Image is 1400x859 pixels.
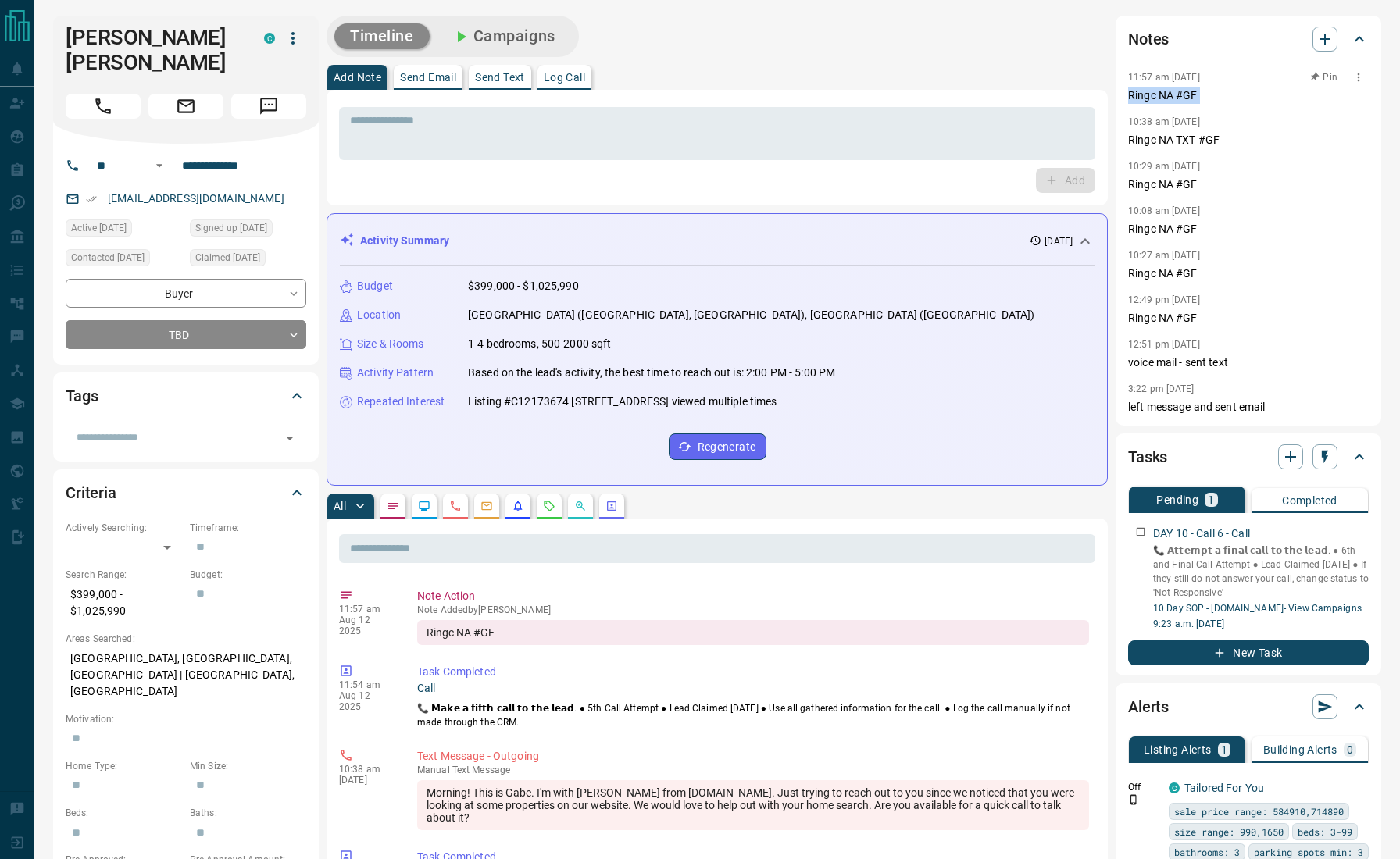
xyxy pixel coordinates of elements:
[1128,20,1369,58] div: Notes
[66,474,306,511] div: Criteria
[1128,339,1200,350] p: 12:51 pm [DATE]
[1128,116,1200,127] p: 10:38 am [DATE]
[66,646,306,704] p: [GEOGRAPHIC_DATA], [GEOGRAPHIC_DATA], [GEOGRAPHIC_DATA] | [GEOGRAPHIC_DATA], [GEOGRAPHIC_DATA]
[417,604,1089,615] p: Note Added by [PERSON_NAME]
[334,23,430,49] button: Timeline
[66,480,116,505] h2: Criteria
[1128,780,1159,794] p: Off
[574,500,587,512] svg: Opportunities
[66,320,306,349] div: TBD
[468,394,777,410] p: Listing #C12173674 [STREET_ADDRESS] viewed multiple times
[1128,87,1369,104] p: Ringc NA #GF
[400,72,456,83] p: Send Email
[1184,782,1264,794] a: Tailored For You
[357,307,401,323] p: Location
[1128,250,1200,261] p: 10:27 am [DATE]
[334,72,381,83] p: Add Note
[1128,444,1167,469] h2: Tasks
[1263,744,1337,755] p: Building Alerts
[108,192,284,205] a: [EMAIL_ADDRESS][DOMAIN_NAME]
[264,33,275,44] div: condos.ca
[417,780,1089,830] div: Morning! This is Gabe. I'm with [PERSON_NAME] from [DOMAIN_NAME]. Just trying to reach out to you...
[66,582,182,624] p: $399,000 - $1,025,990
[468,278,579,294] p: $399,000 - $1,025,990
[417,680,1089,697] p: Call
[66,25,241,75] h1: [PERSON_NAME] [PERSON_NAME]
[190,249,306,271] div: Sat Aug 02 2025
[417,664,1089,680] p: Task Completed
[468,307,1034,323] p: [GEOGRAPHIC_DATA] ([GEOGRAPHIC_DATA], [GEOGRAPHIC_DATA]), [GEOGRAPHIC_DATA] ([GEOGRAPHIC_DATA])
[66,219,182,241] div: Tue Jul 29 2025
[605,500,618,512] svg: Agent Actions
[468,336,612,352] p: 1-4 bedrooms, 500-2000 sqft
[357,278,393,294] p: Budget
[279,427,301,449] button: Open
[1128,383,1195,394] p: 3:22 pm [DATE]
[1128,27,1169,52] h2: Notes
[1174,824,1284,839] span: size range: 990,1650
[340,226,1095,255] div: Activity Summary[DATE]
[195,220,267,236] span: Signed up [DATE]
[231,94,306,119] span: Message
[339,679,394,690] p: 11:54 am
[357,365,434,381] p: Activity Pattern
[449,500,462,512] svg: Calls
[544,72,585,83] p: Log Call
[66,632,306,646] p: Areas Searched:
[357,394,445,410] p: Repeated Interest
[1144,744,1212,755] p: Listing Alerts
[339,764,394,775] p: 10:38 am
[66,383,98,408] h2: Tags
[1128,310,1369,326] p: Ringc NA #GF
[1128,399,1369,415] p: left message and sent email
[418,500,430,512] svg: Lead Browsing Activity
[1156,494,1198,505] p: Pending
[387,500,399,512] svg: Notes
[669,433,766,460] button: Regenerate
[150,156,169,175] button: Open
[66,249,182,271] div: Sat Aug 09 2025
[71,250,145,266] span: Contacted [DATE]
[339,775,394,786] p: [DATE]
[1045,234,1073,248] p: [DATE]
[417,765,450,775] span: manual
[417,701,1089,729] p: 📞 𝗠𝗮𝗸𝗲 𝗮 𝗳𝗶𝗳𝘁𝗵 𝗰𝗮𝗹𝗹 𝘁𝗼 𝘁𝗵𝗲 𝗹𝗲𝗮𝗱. ● 5th Call Attempt ‎● Lead Claimed [DATE] ● Use all gathered inf...
[1208,494,1214,505] p: 1
[190,759,306,773] p: Min Size:
[475,72,525,83] p: Send Text
[148,94,223,119] span: Email
[1128,794,1139,805] svg: Push Notification Only
[1347,744,1353,755] p: 0
[1302,70,1347,84] button: Pin
[1128,132,1369,148] p: Ringc NA TXT #GF
[339,615,394,636] p: Aug 12 2025
[1128,176,1369,193] p: Ringc NA #GF
[417,620,1089,645] div: Ringc NA #GF
[1221,744,1227,755] p: 1
[1282,495,1337,506] p: Completed
[190,806,306,820] p: Baths:
[66,521,182,535] p: Actively Searching:
[71,220,127,236] span: Active [DATE]
[543,500,555,512] svg: Requests
[1128,355,1369,371] p: voice mail - sent text
[360,233,449,249] p: Activity Summary
[1128,161,1200,172] p: 10:29 am [DATE]
[1174,804,1344,819] span: sale price range: 584910,714890
[66,806,182,820] p: Beds:
[1128,221,1369,237] p: Ringc NA #GF
[190,568,306,582] p: Budget:
[1128,438,1369,476] div: Tasks
[1128,640,1369,665] button: New Task
[339,604,394,615] p: 11:57 am
[468,365,835,381] p: Based on the lead's activity, the best time to reach out is: 2:00 PM - 5:00 PM
[436,23,571,49] button: Campaigns
[357,336,424,352] p: Size & Rooms
[334,501,346,511] p: All
[1153,617,1369,631] p: 9:23 a.m. [DATE]
[1128,688,1369,725] div: Alerts
[1153,603,1362,614] a: 10 Day SOP - [DOMAIN_NAME]- View Campaigns
[190,521,306,535] p: Timeframe:
[1128,294,1200,305] p: 12:49 pm [DATE]
[417,765,1089,775] p: Text Message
